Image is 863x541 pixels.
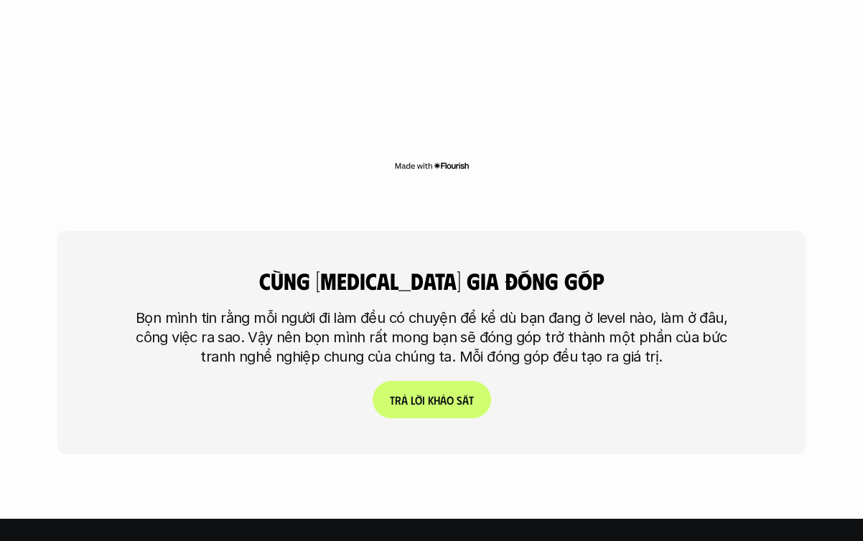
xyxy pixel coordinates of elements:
h4: cùng [MEDICAL_DATA] gia đóng góp [198,267,665,294]
span: i [422,393,425,407]
span: ả [440,393,447,407]
span: r [395,393,401,407]
p: Bọn mình tin rằng mỗi người đi làm đều có chuyện để kể dù bạn đang ở level nào, làm ở đâu, công v... [126,309,737,367]
span: T [390,393,395,407]
span: o [447,393,454,407]
span: s [457,393,462,407]
span: ờ [415,393,422,407]
a: Trảlờikhảosát [373,381,491,418]
span: h [434,393,440,407]
span: k [428,393,434,407]
img: Made with Flourish [394,160,470,171]
span: ả [401,393,408,407]
span: á [462,393,469,407]
span: l [411,393,415,407]
span: t [469,393,474,407]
